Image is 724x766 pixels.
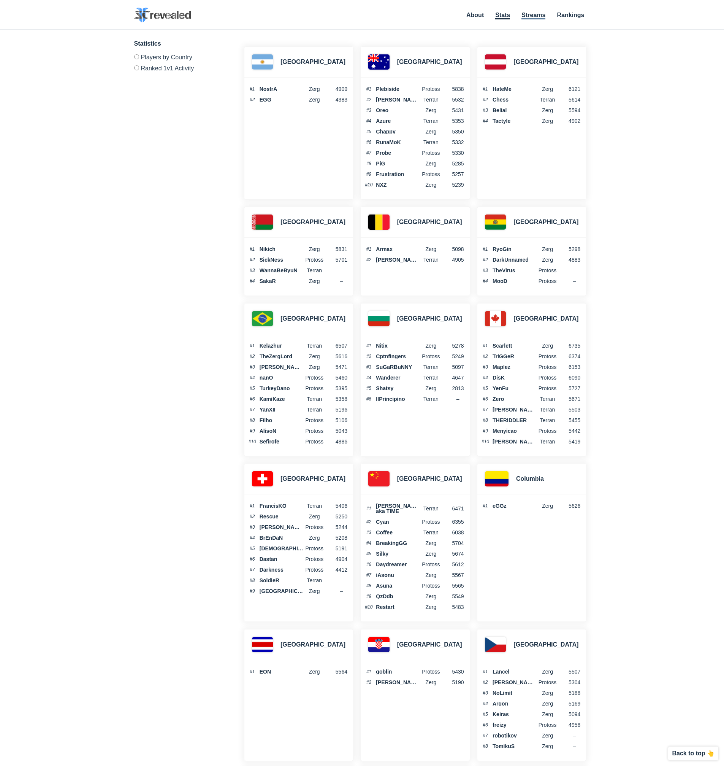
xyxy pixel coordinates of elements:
[537,246,559,252] span: Zerg
[248,354,257,359] span: #2
[466,12,484,18] a: About
[303,396,325,402] span: Terran
[558,364,580,370] span: 6153
[442,519,464,524] span: 6355
[325,546,347,551] span: 5191
[376,86,420,92] span: Plebiside
[420,86,442,92] span: Protoss
[537,386,559,391] span: Protoss
[248,525,257,529] span: #3
[248,514,257,519] span: #2
[376,572,420,578] span: iAsonu
[558,375,580,380] span: 6090
[260,268,304,273] span: WannaBeByuN
[325,343,347,348] span: 6507
[364,183,373,187] span: #10
[376,562,420,567] span: Daydreamer
[420,246,442,252] span: Zerg
[248,257,257,262] span: #2
[248,279,257,283] span: #4
[376,540,420,546] span: BreakingGG
[260,556,304,562] span: Dastan
[397,57,462,67] h3: [GEOGRAPHIC_DATA]
[364,247,373,251] span: #1
[376,343,420,348] span: Nitix
[537,118,559,124] span: Zerg
[376,108,420,113] span: Oreo
[364,573,373,577] span: #7
[420,140,442,145] span: Terran
[248,343,257,348] span: #1
[303,375,325,380] span: Protoss
[325,503,347,509] span: 5406
[325,246,347,252] span: 5831
[364,161,373,166] span: #8
[558,97,580,102] span: 5614
[493,396,537,402] span: Zero
[376,386,420,391] span: Shatsy
[325,567,347,572] span: 4412
[260,246,304,252] span: Nikich
[442,364,464,370] span: 5097
[364,365,373,369] span: #3
[442,108,464,113] span: 5431
[260,386,304,391] span: TurkeyDano
[260,375,304,380] span: nanO
[260,343,304,348] span: Kelazhur
[537,407,559,412] span: Terran
[420,519,442,524] span: Protoss
[248,247,257,251] span: #1
[364,354,373,359] span: #2
[558,118,580,124] span: 4902
[493,439,537,444] span: [PERSON_NAME]
[493,407,537,412] span: [PERSON_NAME]
[303,268,325,273] span: Terran
[248,546,257,551] span: #5
[376,246,420,252] span: Armax
[325,524,347,530] span: 5244
[364,386,373,391] span: #5
[420,161,442,166] span: Zerg
[558,407,580,412] span: 5503
[303,439,325,444] span: Protoss
[248,504,257,508] span: #1
[495,12,510,19] a: Stats
[558,246,580,252] span: 5298
[364,551,373,556] span: #5
[493,246,537,252] span: RyoGin
[376,530,420,535] span: Coffee
[558,503,580,509] span: 5626
[558,428,580,434] span: 5442
[493,503,537,509] span: eGGz
[493,343,537,348] span: Scarlett
[248,557,257,561] span: #6
[303,407,325,412] span: Terran
[442,97,464,102] span: 5532
[513,57,578,67] h3: [GEOGRAPHIC_DATA]
[456,396,459,402] span: –
[376,396,420,402] span: IlPrincipino
[420,562,442,567] span: Protoss
[260,503,304,509] span: FrancisKO
[537,86,559,92] span: Zerg
[364,108,373,113] span: #3
[364,562,373,567] span: #6
[442,172,464,177] span: 5257
[493,257,537,262] span: DarkUnnamed
[481,257,490,262] span: #2
[303,556,325,562] span: Protoss
[493,108,537,113] span: Belial
[364,397,373,401] span: #6
[558,396,580,402] span: 5671
[248,97,257,102] span: #2
[537,268,559,273] span: Protoss
[481,429,490,433] span: #9
[420,583,442,588] span: Protoss
[442,182,464,188] span: 5239
[516,474,544,483] h3: Columbia
[260,86,304,92] span: NostrA
[537,364,559,370] span: Protoss
[481,247,490,251] span: #1
[537,257,559,262] span: Zerg
[493,118,537,124] span: Tactyle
